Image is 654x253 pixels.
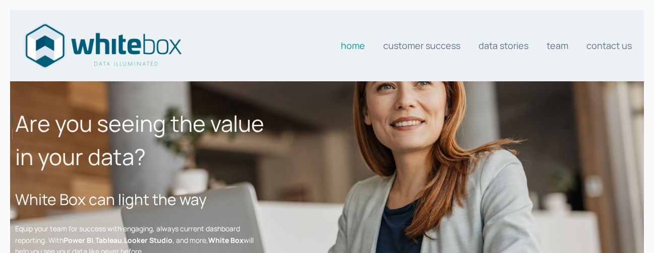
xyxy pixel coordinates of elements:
a: Customer Success [383,35,460,56]
strong: Tableau [95,235,122,245]
a: Team [547,35,568,56]
strong: Looker Studio [124,235,172,245]
a: Contact us [586,35,632,56]
a: Home [341,35,365,56]
iframe: Form 0 [496,107,639,182]
a: Data stories [479,35,528,56]
strong: White Box [208,235,244,245]
h2: White Box can light the way [15,188,265,211]
strong: Power BI [64,235,93,245]
img: Data consultants [22,21,184,71]
h1: Are you seeing the value in your data? [15,107,265,173]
